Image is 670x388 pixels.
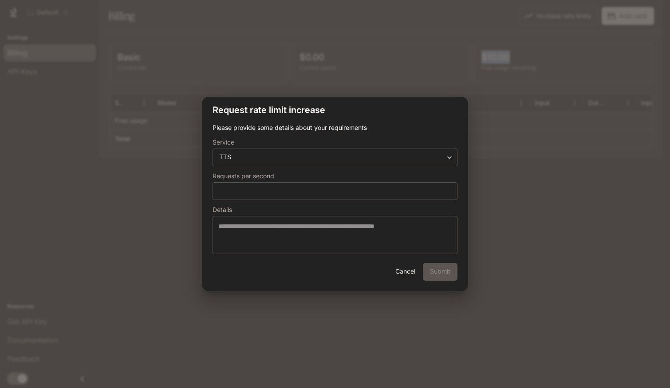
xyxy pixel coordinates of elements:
[213,139,234,145] p: Service
[391,263,419,281] button: Cancel
[213,207,232,213] p: Details
[213,173,274,179] p: Requests per second
[213,123,457,132] p: Please provide some details about your requirements
[202,97,468,123] h2: Request rate limit increase
[213,153,457,161] div: TTS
